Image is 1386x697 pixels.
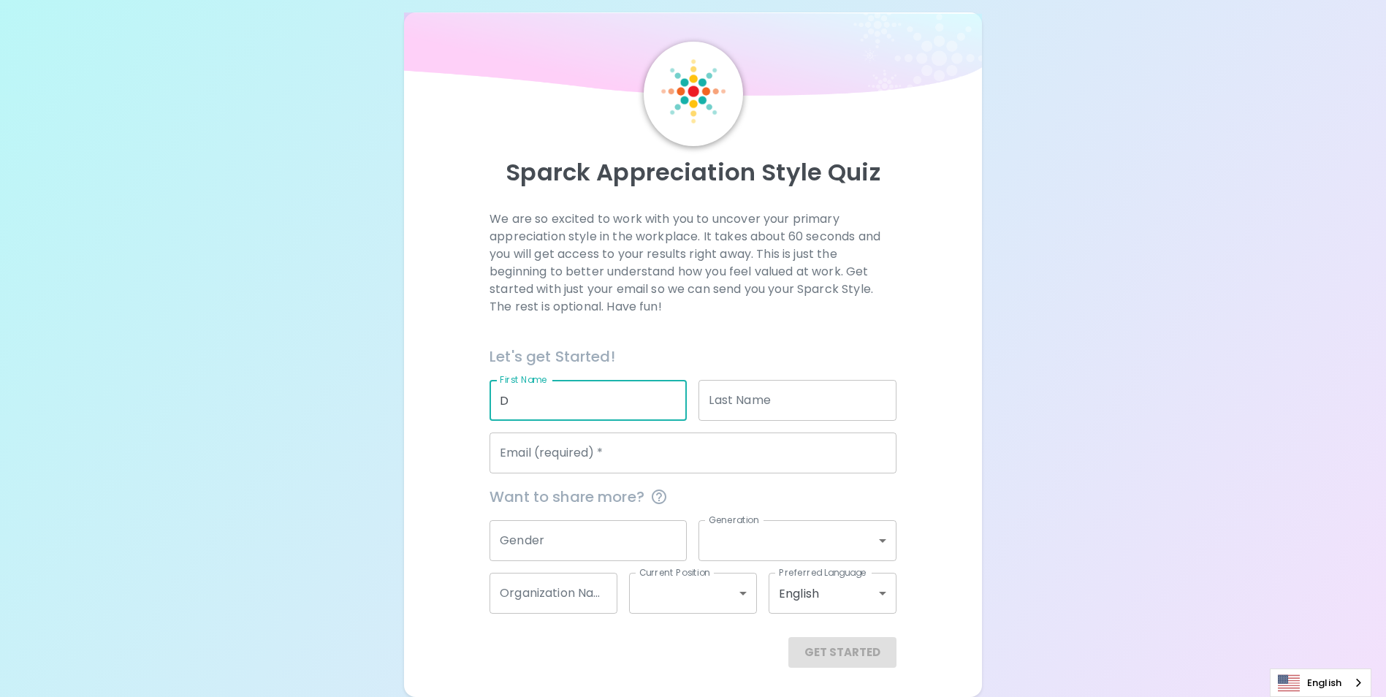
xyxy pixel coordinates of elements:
p: We are so excited to work with you to uncover your primary appreciation style in the workplace. I... [490,210,896,316]
label: Preferred Language [779,566,867,579]
svg: This information is completely confidential and only used for aggregated appreciation studies at ... [650,488,668,506]
img: wave [404,12,981,103]
h6: Let's get Started! [490,345,896,368]
div: Language [1270,669,1371,697]
label: Current Position [639,566,710,579]
img: Sparck Logo [661,59,726,123]
p: Sparck Appreciation Style Quiz [422,158,964,187]
div: English [769,573,896,614]
span: Want to share more? [490,485,896,509]
aside: Language selected: English [1270,669,1371,697]
label: Generation [709,514,759,526]
label: First Name [500,373,547,386]
a: English [1271,669,1371,696]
